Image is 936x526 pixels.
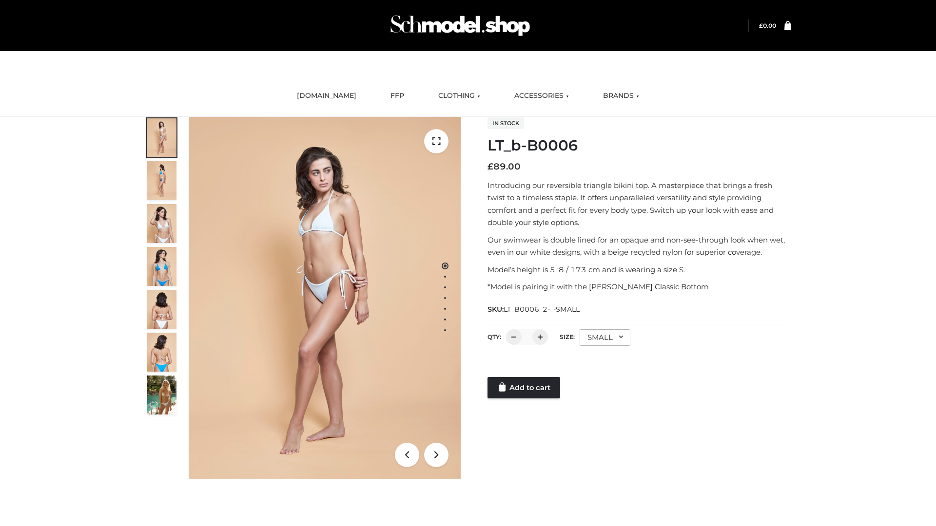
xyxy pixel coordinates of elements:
[147,204,176,243] img: ArielClassicBikiniTop_CloudNine_AzureSky_OW114ECO_3-scaled.jpg
[487,281,791,293] p: *Model is pairing it with the [PERSON_NAME] Classic Bottom
[431,85,487,107] a: CLOTHING
[487,263,791,276] p: Model’s height is 5 ‘8 / 173 cm and is wearing a size S.
[560,333,575,340] label: Size:
[504,305,580,314] span: LT_B0006_2-_-SMALL
[147,333,176,372] img: ArielClassicBikiniTop_CloudNine_AzureSky_OW114ECO_8-scaled.jpg
[487,303,581,315] span: SKU:
[487,234,791,259] p: Our swimwear is double lined for an opaque and non-see-through look when wet, even in our white d...
[487,161,493,172] span: £
[487,161,521,172] bdi: 89.00
[147,247,176,286] img: ArielClassicBikiniTop_CloudNine_AzureSky_OW114ECO_4-scaled.jpg
[487,137,791,154] h1: LT_b-B0006
[507,85,576,107] a: ACCESSORIES
[387,6,533,45] img: Schmodel Admin 964
[487,333,501,340] label: QTY:
[759,22,776,29] a: £0.00
[487,179,791,229] p: Introducing our reversible triangle bikini top. A masterpiece that brings a fresh twist to a time...
[189,117,461,479] img: ArielClassicBikiniTop_CloudNine_AzureSky_OW114ECO_1
[147,118,176,157] img: ArielClassicBikiniTop_CloudNine_AzureSky_OW114ECO_1-scaled.jpg
[487,377,560,398] a: Add to cart
[147,161,176,200] img: ArielClassicBikiniTop_CloudNine_AzureSky_OW114ECO_2-scaled.jpg
[580,329,630,346] div: SMALL
[596,85,646,107] a: BRANDS
[290,85,364,107] a: [DOMAIN_NAME]
[759,22,776,29] bdi: 0.00
[147,376,176,414] img: Arieltop_CloudNine_AzureSky2.jpg
[487,117,524,129] span: In stock
[759,22,763,29] span: £
[383,85,411,107] a: FFP
[147,290,176,329] img: ArielClassicBikiniTop_CloudNine_AzureSky_OW114ECO_7-scaled.jpg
